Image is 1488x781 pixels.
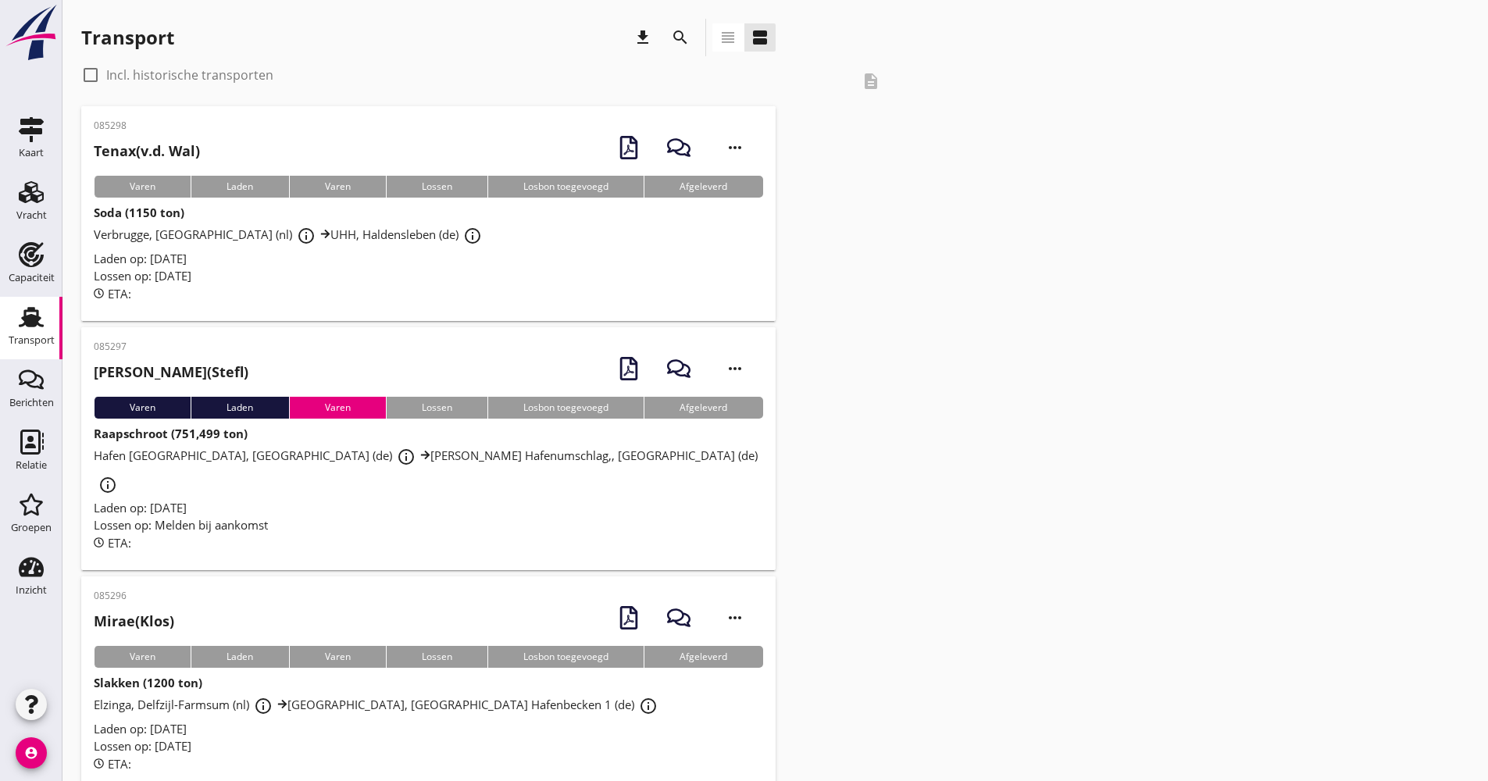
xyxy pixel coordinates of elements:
div: Laden [191,397,288,419]
span: Elzinga, Delfzijl-Farmsum (nl) [GEOGRAPHIC_DATA], [GEOGRAPHIC_DATA] Hafenbecken 1 (de) [94,697,662,712]
span: ETA: [108,756,131,772]
div: Afgeleverd [644,397,762,419]
div: Lossen [386,646,487,668]
strong: Tenax [94,141,136,160]
i: info_outline [254,697,273,715]
i: more_horiz [713,347,757,390]
div: Lossen [386,176,487,198]
div: Losbon toegevoegd [487,646,644,668]
strong: Soda (1150 ton) [94,205,184,220]
strong: Mirae [94,612,135,630]
i: info_outline [463,226,482,245]
div: Varen [289,646,386,668]
span: Laden op: [DATE] [94,721,187,736]
div: Inzicht [16,585,47,595]
div: Relatie [16,460,47,470]
p: 085297 [94,340,248,354]
span: Lossen op: [DATE] [94,268,191,284]
img: logo-small.a267ee39.svg [3,4,59,62]
span: ETA: [108,286,131,301]
div: Laden [191,646,288,668]
div: Vracht [16,210,47,220]
div: Groepen [11,522,52,533]
h2: (v.d. Wal) [94,141,200,162]
div: Varen [94,176,191,198]
span: Lossen op: [DATE] [94,738,191,754]
div: Kaart [19,148,44,158]
div: Varen [94,646,191,668]
i: search [671,28,690,47]
div: Losbon toegevoegd [487,176,644,198]
a: 085298Tenax(v.d. Wal)VarenLadenVarenLossenLosbon toegevoegdAfgeleverdSoda (1150 ton)Verbrugge, [G... [81,106,776,321]
div: Laden [191,176,288,198]
i: info_outline [397,448,416,466]
label: Incl. historische transporten [106,67,273,83]
div: Varen [94,397,191,419]
span: Laden op: [DATE] [94,500,187,515]
i: more_horiz [713,126,757,169]
strong: [PERSON_NAME] [94,362,207,381]
p: 085296 [94,589,174,603]
a: 085297[PERSON_NAME](Stefl)VarenLadenVarenLossenLosbon toegevoegdAfgeleverdRaapschroot (751,499 to... [81,327,776,570]
i: download [633,28,652,47]
i: account_circle [16,737,47,769]
h2: (Stefl) [94,362,248,383]
span: Laden op: [DATE] [94,251,187,266]
strong: Slakken (1200 ton) [94,675,202,690]
strong: Raapschroot (751,499 ton) [94,426,248,441]
div: Transport [9,335,55,345]
div: Afgeleverd [644,646,762,668]
span: Lossen op: Melden bij aankomst [94,517,268,533]
div: Varen [289,397,386,419]
div: Losbon toegevoegd [487,397,644,419]
span: Hafen [GEOGRAPHIC_DATA], [GEOGRAPHIC_DATA] (de) [PERSON_NAME] Hafenumschlag,, [GEOGRAPHIC_DATA] (de) [94,448,758,491]
div: Capaciteit [9,273,55,283]
div: Berichten [9,398,54,408]
span: ETA: [108,535,131,551]
span: Verbrugge, [GEOGRAPHIC_DATA] (nl) UHH, Haldensleben (de) [94,226,487,242]
i: more_horiz [713,596,757,640]
i: info_outline [639,697,658,715]
i: info_outline [98,476,117,494]
div: Varen [289,176,386,198]
h2: (Klos) [94,611,174,632]
div: Afgeleverd [644,176,762,198]
p: 085298 [94,119,200,133]
div: Transport [81,25,174,50]
i: view_headline [719,28,737,47]
div: Lossen [386,397,487,419]
i: info_outline [297,226,316,245]
i: view_agenda [751,28,769,47]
